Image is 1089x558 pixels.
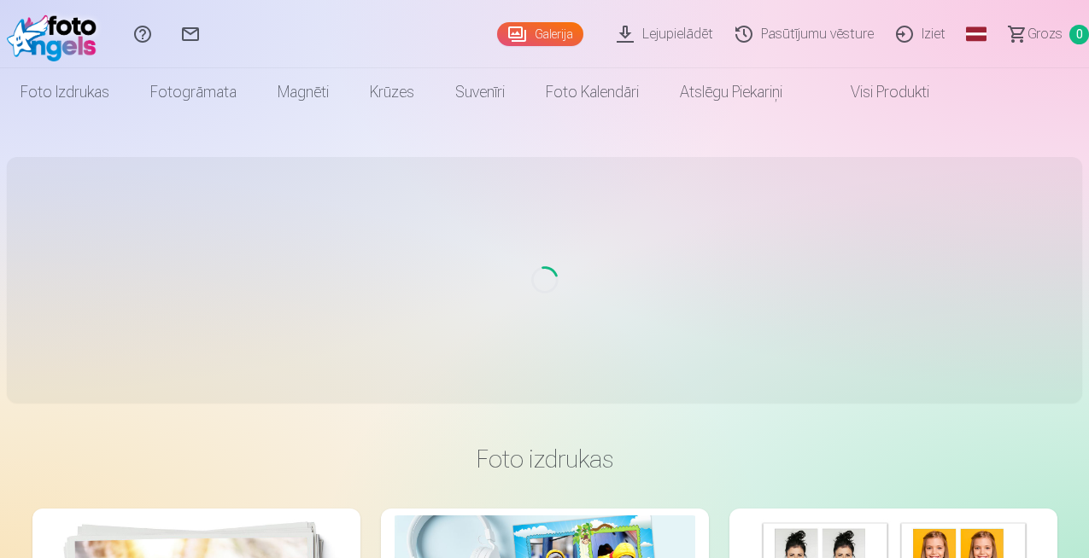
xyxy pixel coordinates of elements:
a: Atslēgu piekariņi [659,68,803,116]
a: Krūzes [349,68,435,116]
a: Fotogrāmata [130,68,257,116]
a: Foto kalendāri [525,68,659,116]
a: Galerija [497,22,583,46]
a: Suvenīri [435,68,525,116]
h3: Foto izdrukas [46,444,1044,474]
img: /fa1 [7,7,105,61]
span: Grozs [1028,24,1063,44]
a: Magnēti [257,68,349,116]
span: 0 [1069,25,1089,44]
a: Visi produkti [803,68,950,116]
